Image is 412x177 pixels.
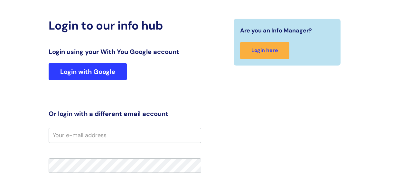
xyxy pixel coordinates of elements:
span: Are you an Info Manager? [240,25,312,36]
a: Login with Google [49,63,127,80]
h2: Login to our info hub [49,19,201,32]
input: Your e-mail address [49,128,201,143]
h3: Or login with a different email account [49,110,201,118]
h3: Login using your With You Google account [49,48,201,56]
a: Login here [240,42,289,59]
